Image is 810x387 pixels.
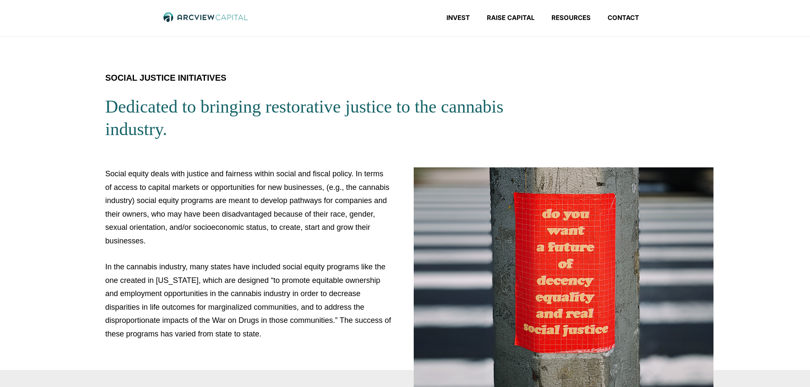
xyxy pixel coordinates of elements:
h4: SOCIAL JUSTICE INITIATIVES [105,71,505,85]
a: Resources [543,14,599,22]
a: Raise Capital [478,14,543,22]
img: Social Justice [414,167,713,387]
p: Social equity deals with justice and fairness within social and fiscal policy. In terms of access... [105,167,392,248]
a: Invest [438,14,478,22]
p: In the cannabis industry, many states have included social equity programs like the one created i... [105,260,392,341]
a: Contact [599,14,648,22]
h2: Dedicated to bringing restorative justice to the cannabis industry. [105,96,505,140]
